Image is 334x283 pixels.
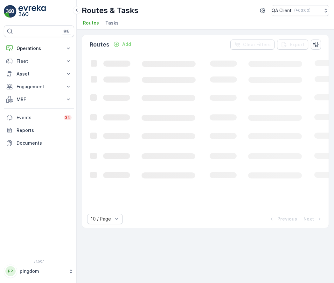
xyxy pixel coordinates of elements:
p: ⌘B [63,29,70,34]
button: Operations [4,42,74,55]
a: Reports [4,124,74,137]
p: Export [290,41,304,48]
p: Next [303,216,314,222]
img: logo [4,5,17,18]
button: Clear Filters [230,40,275,50]
p: ( +03:00 ) [294,8,310,13]
button: MRF [4,93,74,106]
p: Fleet [17,58,61,64]
p: QA Client [272,7,292,14]
button: Asset [4,68,74,80]
div: PP [5,266,16,276]
a: Documents [4,137,74,149]
p: Reports [17,127,72,134]
span: Tasks [105,20,119,26]
p: Asset [17,71,61,77]
p: Documents [17,140,72,146]
button: QA Client(+03:00) [272,5,329,16]
p: MRF [17,96,61,103]
p: Previous [277,216,297,222]
p: Events [17,114,60,121]
button: Fleet [4,55,74,68]
button: PPpingdom [4,265,74,278]
p: pingdom [20,268,65,274]
p: 34 [65,115,70,120]
button: Previous [268,215,298,223]
p: Engagement [17,83,61,90]
p: Routes [90,40,109,49]
button: Export [277,40,308,50]
span: Routes [83,20,99,26]
p: Operations [17,45,61,52]
img: logo_light-DOdMpM7g.png [18,5,46,18]
p: Add [122,41,131,47]
button: Engagement [4,80,74,93]
button: Next [303,215,324,223]
button: Add [111,40,134,48]
p: Routes & Tasks [82,5,138,16]
p: Clear Filters [243,41,271,48]
span: v 1.50.1 [4,259,74,263]
a: Events34 [4,111,74,124]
